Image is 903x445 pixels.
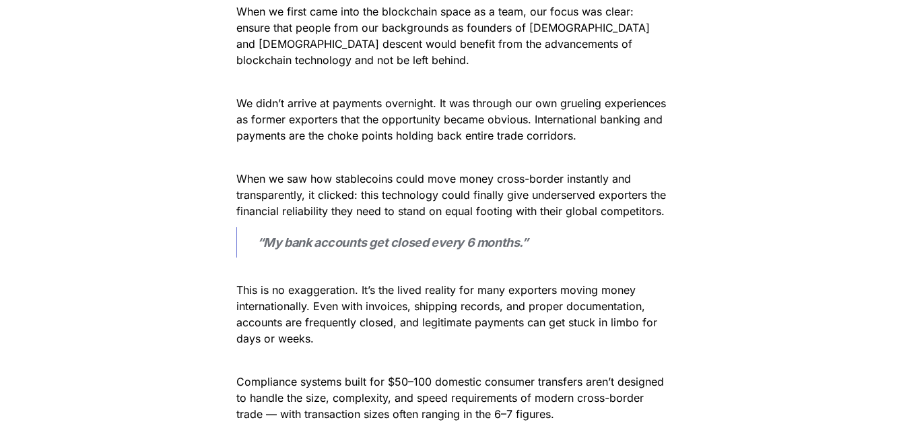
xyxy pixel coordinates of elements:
span: When we saw how stablecoins could move money cross-border instantly and transparently, it clicked... [236,172,669,218]
span: Compliance systems built for $50–100 domestic consumer transfers aren’t designed to handle the si... [236,375,667,421]
span: This is no exaggeration. It’s the lived reality for many exporters moving money internationally. ... [236,283,661,345]
span: We didn’t arrive at payments overnight. It was through our own grueling experiences as former exp... [236,96,669,142]
strong: “My bank accounts get closed every 6 months.” [257,235,529,249]
span: When we first came into the blockchain space as a team, our focus was clear: ensure that people f... [236,5,653,67]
